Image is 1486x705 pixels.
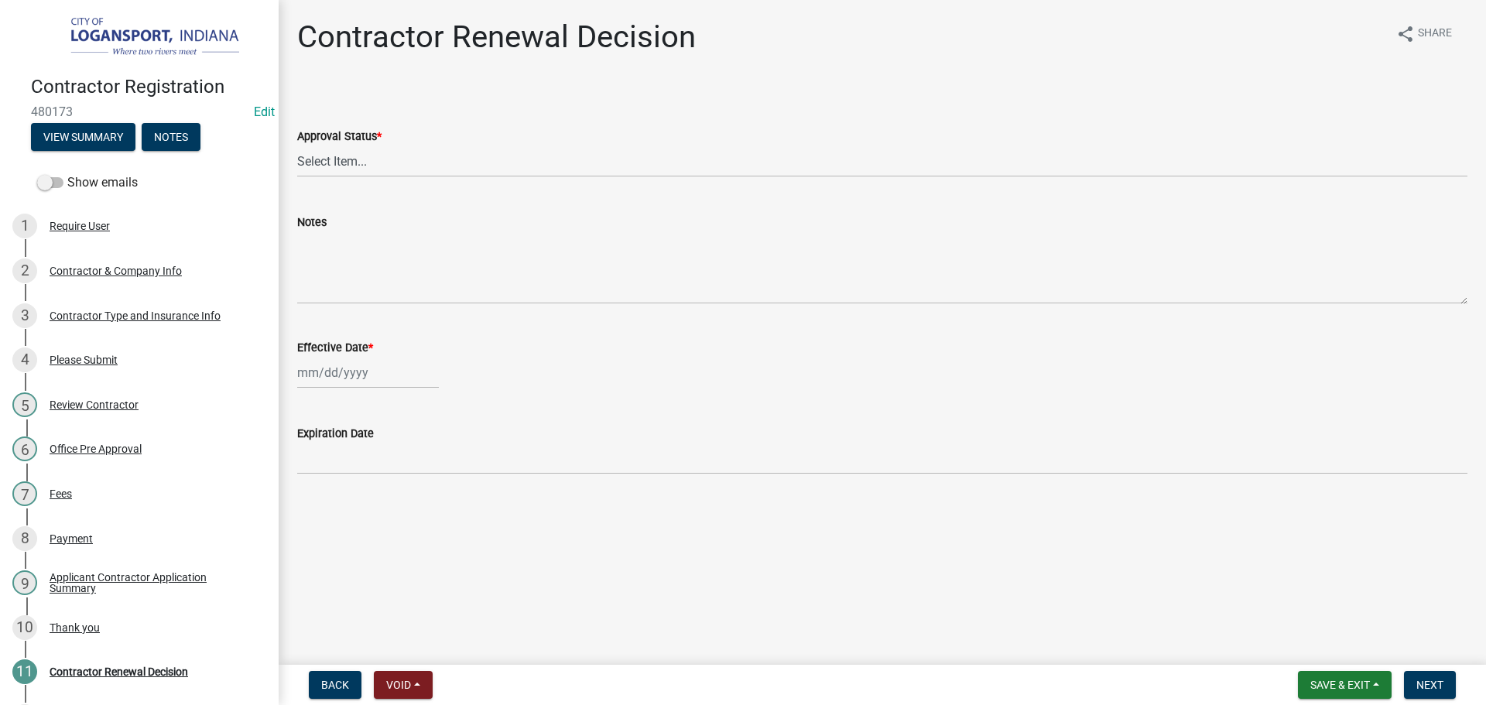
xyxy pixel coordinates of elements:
[1396,25,1415,43] i: share
[50,488,72,499] div: Fees
[50,666,188,677] div: Contractor Renewal Decision
[142,123,200,151] button: Notes
[12,615,37,640] div: 10
[31,104,248,119] span: 480173
[297,357,439,388] input: mm/dd/yyyy
[297,343,373,354] label: Effective Date
[142,132,200,144] wm-modal-confirm: Notes
[31,123,135,151] button: View Summary
[31,76,266,98] h4: Contractor Registration
[321,679,349,691] span: Back
[12,214,37,238] div: 1
[1416,679,1443,691] span: Next
[37,173,138,192] label: Show emails
[1310,679,1370,691] span: Save & Exit
[12,258,37,283] div: 2
[50,443,142,454] div: Office Pre Approval
[12,659,37,684] div: 11
[31,132,135,144] wm-modal-confirm: Summary
[297,217,327,228] label: Notes
[1404,671,1456,699] button: Next
[50,572,254,594] div: Applicant Contractor Application Summary
[12,526,37,551] div: 8
[12,392,37,417] div: 5
[1384,19,1464,49] button: shareShare
[297,132,382,142] label: Approval Status
[309,671,361,699] button: Back
[31,16,254,60] img: City of Logansport, Indiana
[254,104,275,119] a: Edit
[50,533,93,544] div: Payment
[12,347,37,372] div: 4
[50,310,221,321] div: Contractor Type and Insurance Info
[374,671,433,699] button: Void
[50,399,139,410] div: Review Contractor
[12,481,37,506] div: 7
[50,622,100,633] div: Thank you
[50,354,118,365] div: Please Submit
[12,570,37,595] div: 9
[254,104,275,119] wm-modal-confirm: Edit Application Number
[12,303,37,328] div: 3
[297,429,374,440] label: Expiration Date
[1418,25,1452,43] span: Share
[1298,671,1392,699] button: Save & Exit
[12,436,37,461] div: 6
[50,221,110,231] div: Require User
[386,679,411,691] span: Void
[297,19,696,56] h1: Contractor Renewal Decision
[50,265,182,276] div: Contractor & Company Info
